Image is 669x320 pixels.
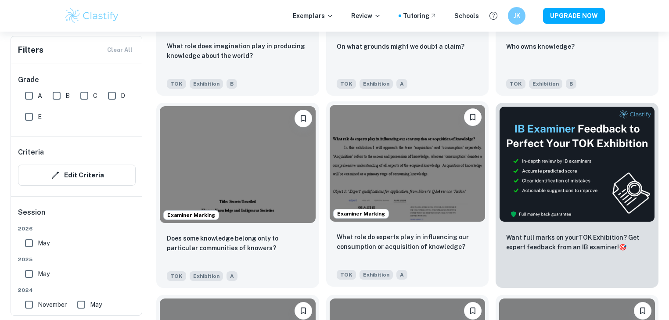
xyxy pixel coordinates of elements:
span: B [566,79,576,89]
span: A [396,79,407,89]
p: Does some knowledge belong only to particular communities of knowers? [167,234,309,253]
a: Schools [454,11,479,21]
a: Tutoring [403,11,437,21]
span: C [93,91,97,101]
img: TOK Exhibition example thumbnail: What role do experts play in influencing [330,105,486,222]
button: Edit Criteria [18,165,136,186]
span: A [38,91,42,101]
span: A [396,270,407,280]
h6: Criteria [18,147,44,158]
p: Exemplars [293,11,334,21]
a: Examiner MarkingBookmarkWhat role do experts play in influencing our consumption or acquisition o... [326,103,489,288]
img: Thumbnail [499,106,655,222]
span: 🎯 [619,244,626,251]
button: Bookmark [464,108,482,126]
p: Want full marks on your TOK Exhibition ? Get expert feedback from an IB examiner! [506,233,648,252]
img: Clastify logo [64,7,120,25]
span: B [65,91,70,101]
button: Help and Feedback [486,8,501,23]
span: D [121,91,125,101]
button: Bookmark [295,302,312,320]
button: UPGRADE NOW [543,8,605,24]
span: 2026 [18,225,136,233]
span: May [90,300,102,309]
span: TOK [506,79,525,89]
button: Bookmark [464,302,482,320]
p: What role do experts play in influencing our consumption or acquisition of knowledge? [337,232,478,252]
button: JK [508,7,525,25]
span: Exhibition [529,79,562,89]
span: 2025 [18,255,136,263]
span: Examiner Marking [164,211,219,219]
span: TOK [167,79,186,89]
button: Bookmark [634,302,651,320]
span: Exhibition [360,79,393,89]
a: ThumbnailWant full marks on yourTOK Exhibition? Get expert feedback from an IB examiner! [496,103,658,288]
span: Exhibition [360,270,393,280]
span: May [38,269,50,279]
span: November [38,300,67,309]
span: 2024 [18,286,136,294]
span: TOK [337,270,356,280]
p: Review [351,11,381,21]
button: Bookmark [295,110,312,127]
span: A [227,271,237,281]
span: TOK [167,271,186,281]
h6: Grade [18,75,136,85]
p: What role does imagination play in producing knowledge about the world? [167,41,309,61]
span: B [227,79,237,89]
h6: JK [512,11,522,21]
span: TOK [337,79,356,89]
span: Exhibition [190,79,223,89]
span: May [38,238,50,248]
img: TOK Exhibition example thumbnail: Does some knowledge belong only to parti [160,106,316,223]
h6: Filters [18,44,43,56]
p: On what grounds might we doubt a claim? [337,42,464,51]
span: Examiner Marking [334,210,388,218]
span: Exhibition [190,271,223,281]
span: E [38,112,42,122]
p: Who owns knowledge? [506,42,575,51]
h6: Session [18,207,136,225]
a: Examiner MarkingBookmarkDoes some knowledge belong only to particular communities of knowers? TOK... [156,103,319,288]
